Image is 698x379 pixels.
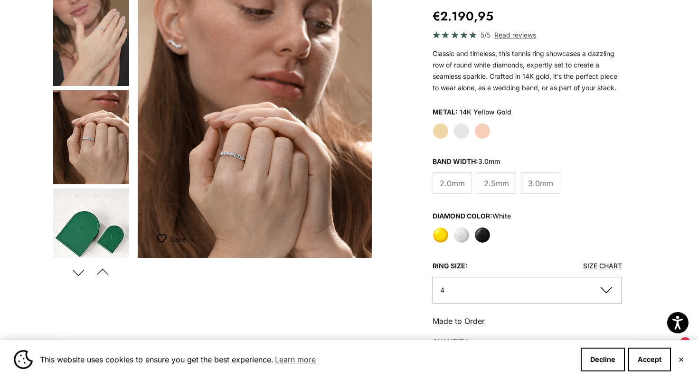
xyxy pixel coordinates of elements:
span: 2.0mm [440,177,465,189]
legend: Metal: [433,105,458,119]
a: Learn more [274,352,317,367]
a: Size Chart [583,262,622,270]
img: #YellowGold #WhiteGold #RoseGold [53,189,129,283]
legend: Band Width: [433,154,500,169]
span: 3.0mm [528,177,553,189]
button: 4 [433,277,622,303]
legend: Ring size: [433,259,468,273]
span: 2.5mm [484,177,509,189]
variant-option-value: 14K Yellow Gold [460,105,511,119]
a: 5/5 Read reviews [433,29,622,40]
sale-price: €2.190,95 [433,7,493,26]
button: Go to item 9 [52,188,130,284]
button: Go to item 6 [52,89,130,185]
p: Classic and timeless, this tennis ring showcases a dazzling row of round white diamonds, expertly... [433,48,622,94]
img: Cookie banner [14,350,33,369]
span: 5/5 [481,29,490,40]
span: This website uses cookies to ensure you get the best experience. [40,352,573,367]
variant-option-value: white [492,212,511,220]
legend: Diamond Color: [433,209,511,223]
button: Accept [628,348,671,371]
button: Close [678,357,684,362]
span: Read reviews [494,29,536,40]
img: wishlist [157,234,170,243]
button: Decline [581,348,625,371]
span: 4 [440,286,444,294]
variant-option-value: 3.0mm [478,157,500,165]
p: Made to Order [433,315,622,327]
legend: Quantity: [433,335,470,349]
button: Add to Wishlist [157,229,186,248]
img: #YellowGold #WhiteGold #RoseGold [53,90,129,184]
